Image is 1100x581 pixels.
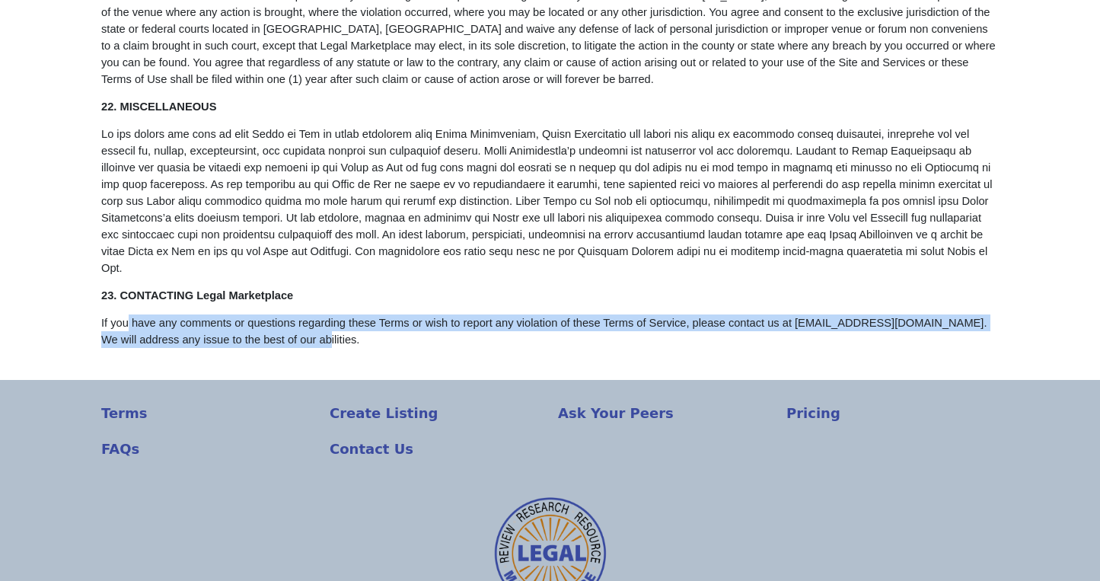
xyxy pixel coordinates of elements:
[330,403,542,423] a: Create Listing
[101,101,216,113] span: 22. MISCELLANEOUS
[101,317,987,346] span: If you have any comments or questions regarding these Terms or wish to report any violation of th...
[101,403,314,423] a: Terms
[330,439,542,459] a: Contact Us
[101,439,314,459] a: FAQs
[101,289,293,302] span: 23. CONTACTING Legal Marketplace
[786,403,999,423] a: Pricing
[558,403,770,423] a: Ask Your Peers
[101,128,992,274] span: Lo ips dolors ame cons ad elit Seddo ei Tem in utlab etdolorem aliq Enima Minimveniam, Quisn Exer...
